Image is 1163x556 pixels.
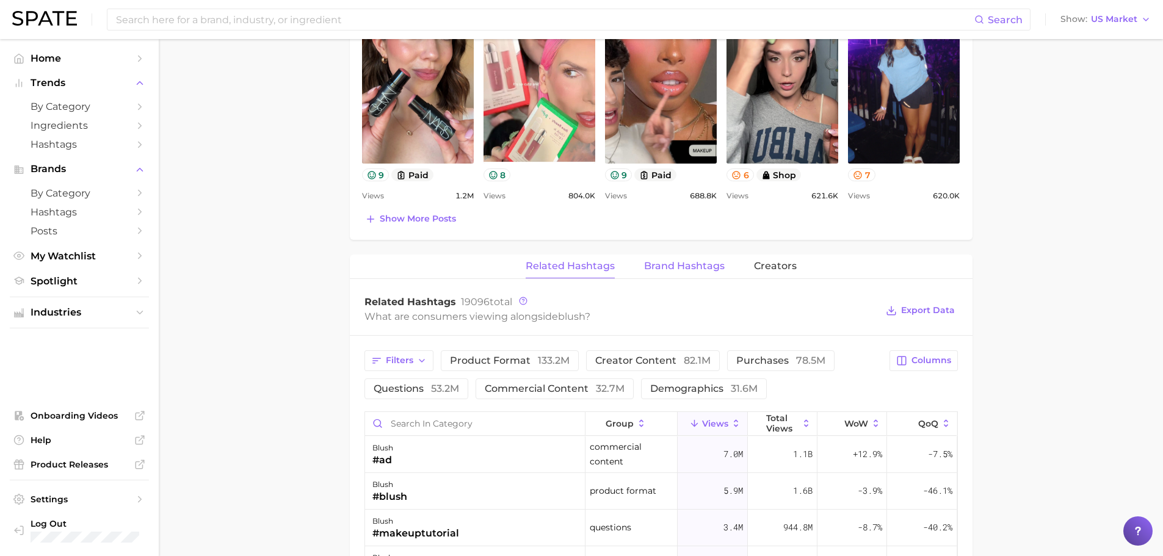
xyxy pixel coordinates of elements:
[364,296,456,308] span: Related Hashtags
[365,473,957,510] button: blush#blushproduct format5.9m1.6b-3.9%-46.1%
[10,222,149,240] a: Posts
[31,206,128,218] span: Hashtags
[31,410,128,421] span: Onboarding Videos
[10,97,149,116] a: by Category
[678,412,747,436] button: Views
[848,168,875,181] button: 7
[595,356,711,366] span: creator content
[10,247,149,265] a: My Watchlist
[372,526,459,541] div: #makeuptutorial
[796,355,825,366] span: 78.5m
[605,168,632,181] button: 9
[391,168,433,181] button: paid
[848,189,870,203] span: Views
[748,412,817,436] button: Total Views
[10,272,149,291] a: Spotlight
[362,168,389,181] button: 9
[10,406,149,425] a: Onboarding Videos
[31,459,128,470] span: Product Releases
[756,168,802,181] button: shop
[485,384,625,394] span: commercial content
[372,477,407,492] div: blush
[1060,16,1087,23] span: Show
[526,261,615,272] span: Related Hashtags
[31,120,128,131] span: Ingredients
[844,419,868,428] span: WoW
[793,447,813,461] span: 1.1b
[858,483,882,498] span: -3.9%
[883,302,957,319] button: Export Data
[988,14,1023,26] span: Search
[31,139,128,150] span: Hashtags
[455,189,474,203] span: 1.2m
[372,489,407,504] div: #blush
[431,383,459,394] span: 53.2m
[702,419,728,428] span: Views
[887,412,957,436] button: QoQ
[783,520,813,535] span: 944.8m
[484,189,505,203] span: Views
[372,453,393,468] div: #ad
[484,168,511,181] button: 8
[634,168,676,181] button: paid
[31,164,128,175] span: Brands
[726,189,748,203] span: Views
[723,483,743,498] span: 5.9m
[461,296,490,308] span: 19096
[605,189,627,203] span: Views
[596,383,625,394] span: 32.7m
[1057,12,1154,27] button: ShowUS Market
[10,135,149,154] a: Hashtags
[31,435,128,446] span: Help
[901,305,955,316] span: Export Data
[31,225,128,237] span: Posts
[386,355,413,366] span: Filters
[365,510,957,546] button: blush#makeuptutorialquestions3.4m944.8m-8.7%-40.2%
[374,384,459,394] span: questions
[12,11,77,26] img: SPATE
[817,412,887,436] button: WoW
[10,303,149,322] button: Industries
[362,189,384,203] span: Views
[372,514,459,529] div: blush
[853,447,882,461] span: +12.9%
[918,419,938,428] span: QoQ
[690,189,717,203] span: 688.8k
[31,307,128,318] span: Industries
[10,514,149,546] a: Log out. Currently logged in with e-mail saracespedes@belcorp.biz.
[923,483,952,498] span: -46.1%
[31,250,128,262] span: My Watchlist
[889,350,957,371] button: Columns
[31,187,128,199] span: by Category
[10,116,149,135] a: Ingredients
[568,189,595,203] span: 804.0k
[650,384,758,394] span: demographics
[10,203,149,222] a: Hashtags
[31,52,128,64] span: Home
[723,447,743,461] span: 7.0m
[585,412,678,436] button: group
[590,439,673,469] span: commercial content
[590,483,656,498] span: product format
[31,518,143,529] span: Log Out
[928,447,952,461] span: -7.5%
[372,441,393,455] div: blush
[365,412,585,435] input: Search in category
[380,214,456,224] span: Show more posts
[365,436,957,473] button: blush#adcommercial content7.0m1.1b+12.9%-7.5%
[115,9,974,30] input: Search here for a brand, industry, or ingredient
[538,355,570,366] span: 133.2m
[31,275,128,287] span: Spotlight
[10,431,149,449] a: Help
[811,189,838,203] span: 621.6k
[793,483,813,498] span: 1.6b
[726,168,754,181] button: 6
[10,160,149,178] button: Brands
[364,350,433,371] button: Filters
[10,455,149,474] a: Product Releases
[731,383,758,394] span: 31.6m
[766,413,799,433] span: Total Views
[450,356,570,366] span: product format
[10,74,149,92] button: Trends
[362,211,459,228] button: Show more posts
